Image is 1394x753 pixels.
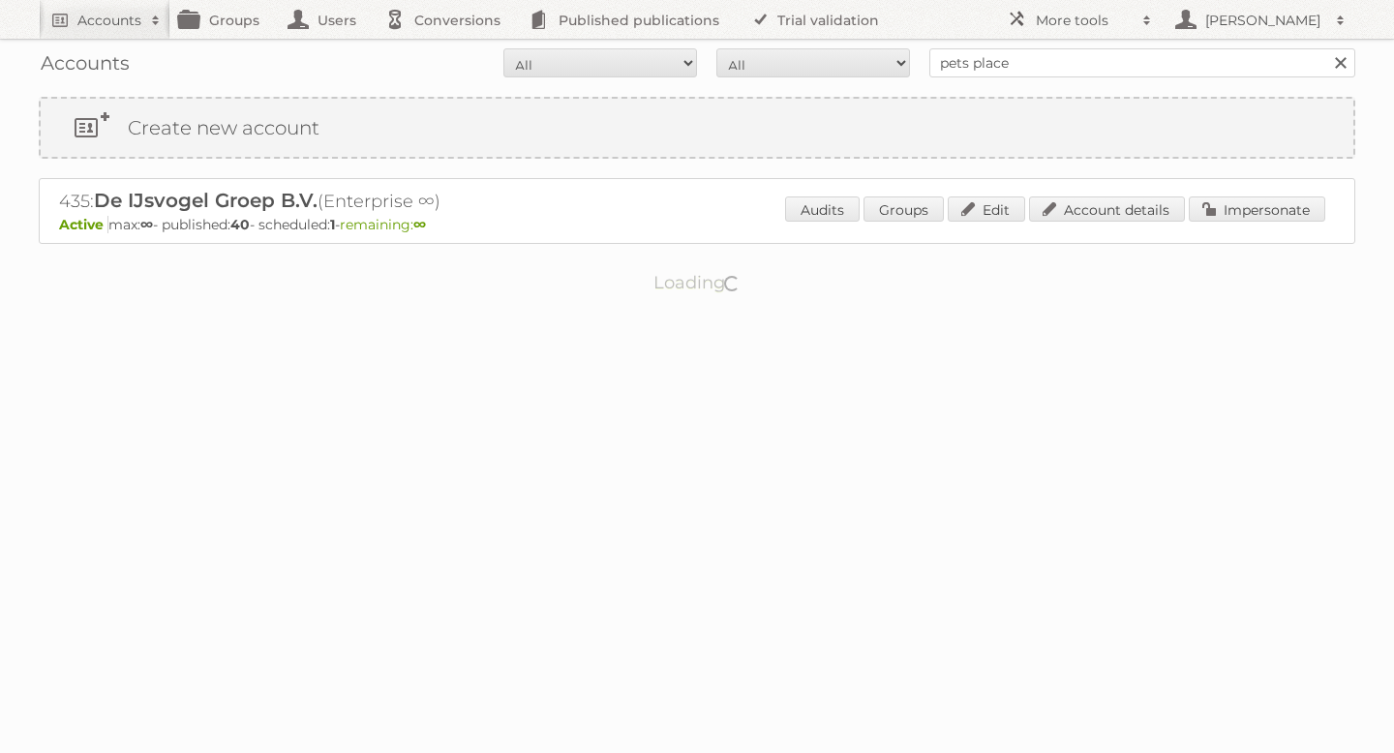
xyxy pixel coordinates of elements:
[413,216,426,233] strong: ∞
[59,189,737,214] h2: 435: (Enterprise ∞)
[230,216,250,233] strong: 40
[59,216,108,233] span: Active
[140,216,153,233] strong: ∞
[94,189,318,212] span: De IJsvogel Groep B.V.
[785,196,860,222] a: Audits
[948,196,1025,222] a: Edit
[59,216,1335,233] p: max: - published: - scheduled: -
[1189,196,1325,222] a: Impersonate
[1036,11,1133,30] h2: More tools
[1200,11,1326,30] h2: [PERSON_NAME]
[592,263,803,302] p: Loading
[340,216,426,233] span: remaining:
[41,99,1353,157] a: Create new account
[1029,196,1185,222] a: Account details
[864,196,944,222] a: Groups
[330,216,335,233] strong: 1
[77,11,141,30] h2: Accounts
